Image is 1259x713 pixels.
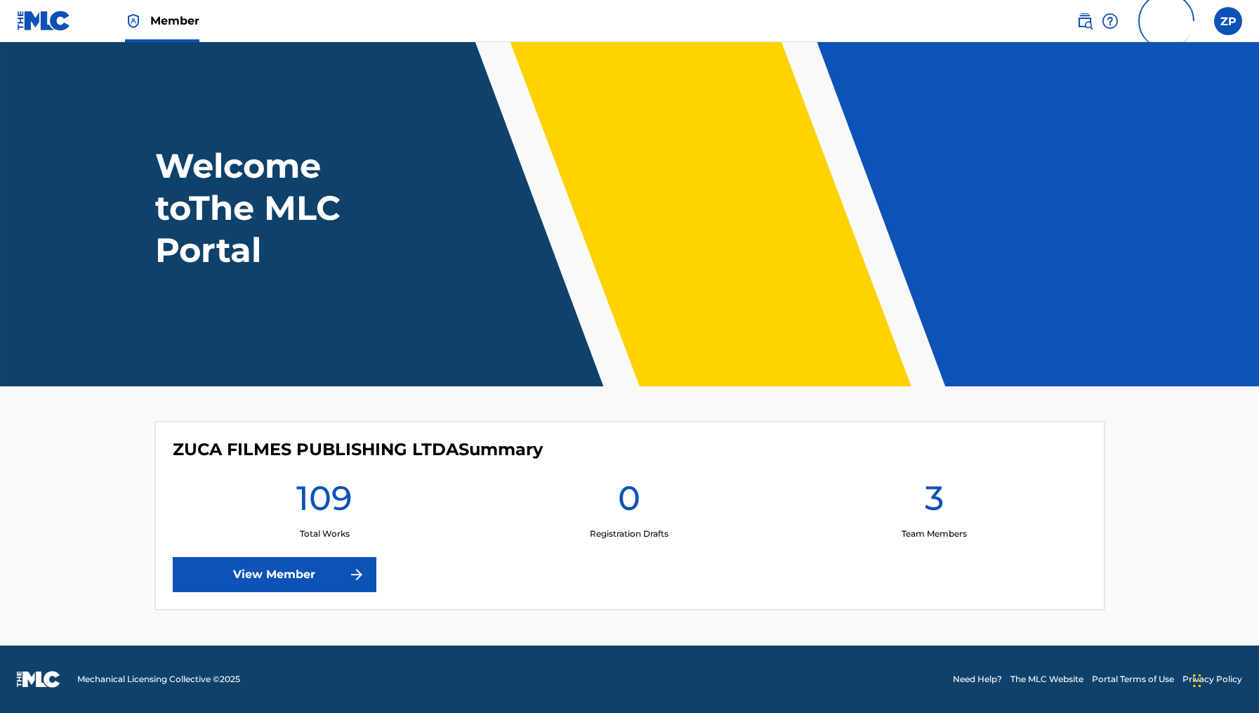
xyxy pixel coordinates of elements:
p: Team Members [902,528,967,540]
a: Public Search [1076,7,1093,35]
img: Top Rightsholder [125,13,142,30]
a: Portal Terms of Use [1092,673,1174,686]
h1: 0 [618,477,640,528]
div: Arrastar [1193,660,1201,702]
img: search [1076,13,1093,30]
img: f7272a7cc735f4ea7f67.svg [348,566,365,583]
img: logo [17,671,60,688]
a: The MLC Website [1010,673,1083,686]
p: Registration Drafts [590,528,668,540]
a: View Member [173,557,376,592]
span: Mechanical Licensing Collective © 2025 [77,673,240,686]
img: help [1102,13,1119,30]
a: Need Help? [953,673,1002,686]
h1: Welcome to The MLC Portal [155,145,418,271]
h1: 109 [296,477,352,528]
h4: ZUCA FILMES PUBLISHING LTDA [173,439,543,460]
div: Widget de chat [1189,646,1259,713]
div: Help [1102,7,1119,35]
h1: 3 [925,477,944,528]
iframe: Chat Widget [1189,646,1259,713]
div: User Menu [1214,7,1242,35]
p: Total Works [300,528,350,540]
a: Privacy Policy [1182,673,1242,686]
span: Member [150,13,199,29]
img: MLC Logo [17,11,71,31]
